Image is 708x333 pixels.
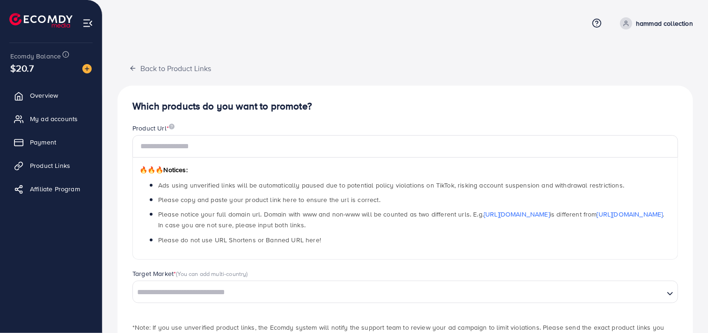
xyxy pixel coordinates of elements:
a: Affiliate Program [7,180,95,198]
iframe: Chat [668,291,701,326]
img: image [82,64,92,73]
label: Product Url [132,123,175,133]
input: Search for option [134,285,663,300]
span: Payment [30,138,56,147]
span: 🔥🔥🔥 [139,165,163,174]
span: Please do not use URL Shortens or Banned URL here! [158,235,321,245]
span: (You can add multi-country) [176,269,248,278]
span: Product Links [30,161,70,170]
span: Overview [30,91,58,100]
div: Search for option [132,281,678,303]
img: image [169,123,175,130]
a: Payment [7,133,95,152]
a: Overview [7,86,95,105]
a: [URL][DOMAIN_NAME] [597,210,663,219]
a: hammad collection [616,17,693,29]
span: Ads using unverified links will be automatically paused due to potential policy violations on Tik... [158,181,624,190]
button: Back to Product Links [117,58,223,78]
h4: Which products do you want to promote? [132,101,678,112]
img: logo [9,13,73,28]
a: [URL][DOMAIN_NAME] [484,210,550,219]
a: My ad accounts [7,109,95,128]
a: Product Links [7,156,95,175]
span: $20.7 [10,61,34,75]
span: Please notice your full domain url. Domain with www and non-www will be counted as two different ... [158,210,664,230]
img: menu [82,18,93,29]
p: hammad collection [636,18,693,29]
span: My ad accounts [30,114,78,123]
span: Please copy and paste your product link here to ensure the url is correct. [158,195,380,204]
span: Notices: [139,165,188,174]
span: Ecomdy Balance [10,51,61,61]
label: Target Market [132,269,248,278]
span: Affiliate Program [30,184,80,194]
